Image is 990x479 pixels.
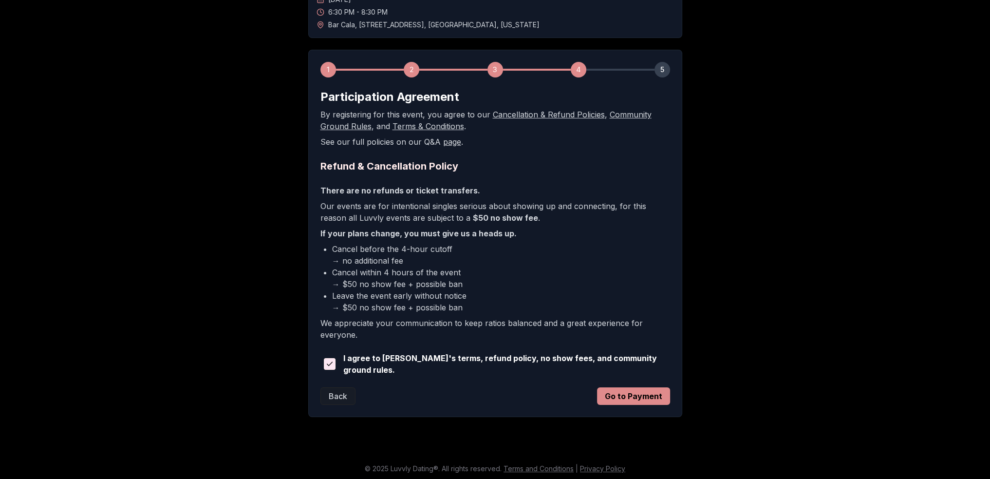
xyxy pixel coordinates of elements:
[332,243,670,267] li: Cancel before the 4-hour cutoff → no additional fee
[328,20,540,30] span: Bar Cala , [STREET_ADDRESS] , [GEOGRAPHIC_DATA] , [US_STATE]
[576,464,578,473] span: |
[580,464,625,473] a: Privacy Policy
[487,62,503,77] div: 3
[320,387,355,405] button: Back
[654,62,670,77] div: 5
[320,89,670,105] h2: Participation Agreement
[443,137,461,147] a: page
[392,121,464,131] a: Terms & Conditions
[571,62,586,77] div: 4
[504,464,574,473] a: Terms and Conditions
[320,317,670,341] p: We appreciate your communication to keep ratios balanced and a great experience for everyone.
[320,185,670,196] p: There are no refunds or ticket transfers.
[597,387,670,405] button: Go to Payment
[320,62,336,77] div: 1
[328,7,388,17] span: 6:30 PM - 8:30 PM
[332,267,670,290] li: Cancel within 4 hours of the event → $50 no show fee + possible ban
[320,109,670,132] p: By registering for this event, you agree to our , , and .
[320,159,670,173] h2: Refund & Cancellation Policy
[404,62,419,77] div: 2
[493,110,605,119] a: Cancellation & Refund Policies
[332,290,670,313] li: Leave the event early without notice → $50 no show fee + possible ban
[343,352,670,376] span: I agree to [PERSON_NAME]'s terms, refund policy, no show fees, and community ground rules.
[320,200,670,224] p: Our events are for intentional singles serious about showing up and connecting, for this reason a...
[473,213,538,223] b: $50 no show fee
[320,136,670,148] p: See our full policies on our Q&A .
[320,228,670,239] p: If your plans change, you must give us a heads up.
